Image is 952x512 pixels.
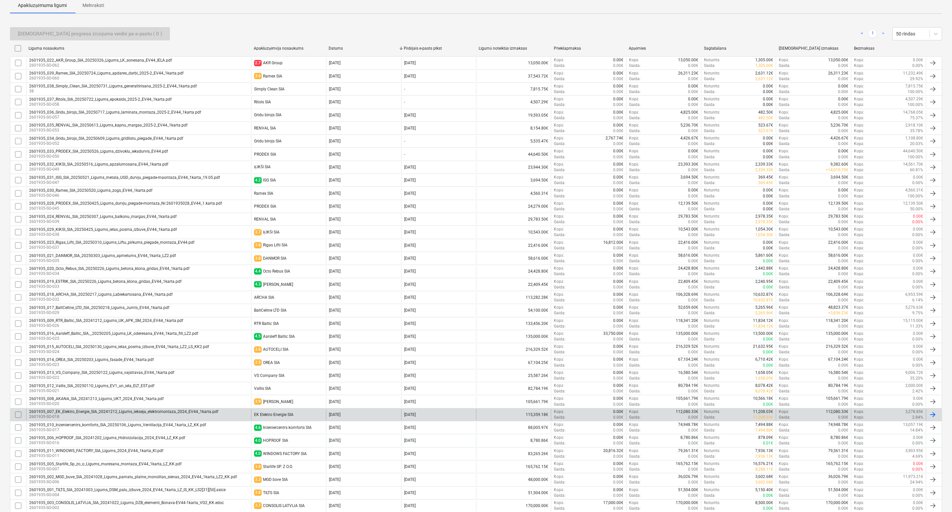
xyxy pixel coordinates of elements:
div: Līgumā noteiktās izmaksas [479,46,549,51]
p: Gaida : [554,63,565,69]
p: 0.00€ [763,135,773,141]
div: [DEMOGRAPHIC_DATA] izmaksas [779,46,849,51]
div: Datums [329,46,398,51]
p: Kopā : [629,57,639,63]
p: 0.00€ [688,115,698,121]
p: Kopā : [629,123,639,128]
div: - [404,87,405,91]
p: 2,767.74€ [606,135,623,141]
p: 29.92% [910,76,923,82]
p: Gaida : [704,154,715,160]
p: Gaida : [554,89,565,95]
p: 0.00€ [613,57,623,63]
div: 48,000.00€ [476,474,551,485]
div: 2601935_035_RENVAL_SIA_20250613_Ligums_kapnu_margas_2025-2_EV44_1karta.pdf [29,123,187,128]
p: Kopā : [779,110,789,115]
p: 7,815.75€ [905,83,923,89]
p: 0.00€ [613,175,623,180]
div: [DATE] [329,113,341,118]
p: Kopā : [554,57,564,63]
div: Ramex SIA [263,74,282,78]
div: Apakšuzņēmēja nosaukums [254,46,324,51]
p: Gaida : [554,167,565,173]
p: Kopā : [854,115,864,121]
p: 0.00€ [838,89,848,95]
p: Kopā : [854,110,864,115]
div: [DATE] [329,139,341,143]
p: 0.00€ [613,96,623,102]
a: Previous page [858,30,866,38]
p: Gaida : [779,167,790,173]
p: Noturēts : [704,57,720,63]
p: 0.00€ [838,76,848,82]
p: Gaida : [554,141,565,147]
p: Gaida : [554,154,565,160]
div: ĶIKŠI SIA [254,165,271,170]
p: 0.00€ [613,89,623,95]
div: 44,640.50€ [476,148,551,160]
div: 2601935_039_Ramex_SIA_20250724_Ligums_apdares_darbi_2025-2_EV44_1karta.pdf [29,71,184,76]
p: 3,694.50€ [680,175,698,180]
p: 2,339.33€ [755,162,773,167]
p: Kopā : [854,141,864,147]
div: 4,507.29€ [476,96,551,108]
p: Kopā : [779,57,789,63]
p: 0.00€ [763,148,773,154]
div: [DATE] [329,100,341,104]
div: [DATE] [404,113,416,118]
div: 24,428.80€ [476,266,551,277]
p: Kopā : [854,96,864,102]
p: Gaida : [629,128,641,134]
p: Kopā : [629,148,639,154]
p: Kopā : [629,110,639,115]
div: 3,694.50€ [476,175,551,186]
p: Kopā : [854,71,864,76]
div: 22,409.45€ [476,279,551,290]
p: 0.00€ [688,167,698,173]
p: 482.50€ [758,110,773,115]
p: 0.00€ [688,128,698,134]
p: Apakšuzņēmuma līgumi [18,2,67,9]
div: 83,265.26€ [476,448,551,459]
p: 0.00€ [613,141,623,147]
p: Gaida : [779,141,790,147]
div: 51,504.00€ [476,487,551,498]
p: 0.00€ [613,63,623,69]
p: 0.00€ [613,180,623,186]
p: Kopā : [854,76,864,82]
p: Kopā : [854,135,864,141]
p: 2,339.33€ [755,167,773,173]
p: 100.00% [908,89,923,95]
div: 25,587.26€ [476,370,551,381]
p: 35.78% [910,128,923,134]
p: Kopā : [854,128,864,134]
div: 67,104.25€ [476,357,551,368]
p: 0.00€ [688,76,698,82]
p: Gaida : [629,76,641,82]
p: 0.00€ [763,141,773,147]
div: 105,661.79€ [476,396,551,407]
div: - [404,152,405,157]
p: 9,382.60€ [830,162,848,167]
p: Kopā : [554,148,564,154]
p: Kopā : [554,175,564,180]
p: 0.00€ [688,96,698,102]
p: Noturēts : [704,110,720,115]
p: Gaida : [704,63,715,69]
p: 26,311.23€ [828,71,848,76]
p: Gaida : [629,141,641,147]
p: 0.00€ [613,154,623,160]
span: 4.2 [254,177,262,183]
p: Gaida : [629,89,641,95]
iframe: Chat Widget [919,480,952,512]
p: Kopā : [629,96,639,102]
p: Kopā : [779,135,789,141]
div: RENVAL SIA [254,126,276,130]
div: 10,543.00€ [476,227,551,238]
p: Kopā : [779,148,789,154]
div: - [404,100,405,104]
p: Noturēts : [704,162,720,167]
p: Kopā : [854,175,864,180]
p: Kopā : [779,162,789,167]
p: Gaida : [704,128,715,134]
